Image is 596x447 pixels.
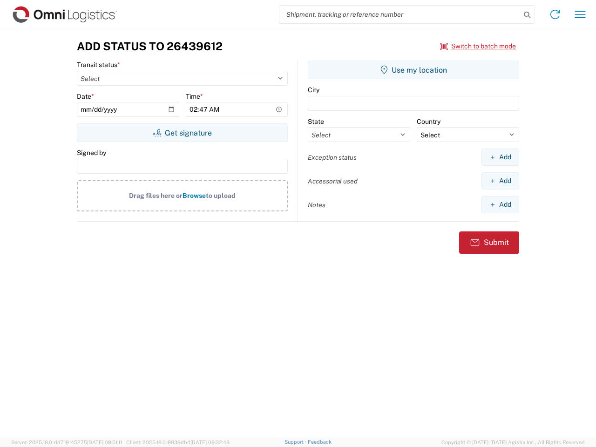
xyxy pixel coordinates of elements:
[126,440,230,445] span: Client: 2025.18.0-9839db4
[77,40,223,53] h3: Add Status to 26439612
[129,192,183,199] span: Drag files here or
[481,172,519,190] button: Add
[77,123,288,142] button: Get signature
[308,439,332,445] a: Feedback
[308,153,357,162] label: Exception status
[308,201,325,209] label: Notes
[87,440,122,445] span: [DATE] 09:51:11
[441,438,585,447] span: Copyright © [DATE]-[DATE] Agistix Inc., All Rights Reserved
[77,149,106,157] label: Signed by
[308,86,319,94] label: City
[284,439,308,445] a: Support
[77,61,120,69] label: Transit status
[459,231,519,254] button: Submit
[440,39,516,54] button: Switch to batch mode
[308,117,324,126] label: State
[417,117,440,126] label: Country
[481,196,519,213] button: Add
[308,61,519,79] button: Use my location
[308,177,358,185] label: Accessorial used
[206,192,236,199] span: to upload
[481,149,519,166] button: Add
[279,6,521,23] input: Shipment, tracking or reference number
[190,440,230,445] span: [DATE] 09:32:48
[11,440,122,445] span: Server: 2025.18.0-dd719145275
[186,92,203,101] label: Time
[77,92,94,101] label: Date
[183,192,206,199] span: Browse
